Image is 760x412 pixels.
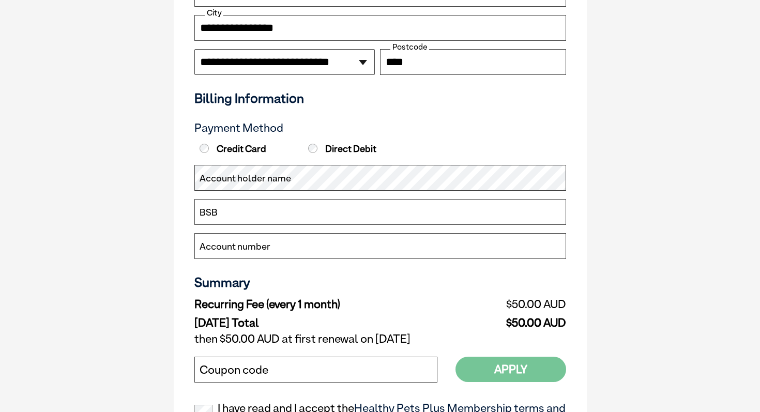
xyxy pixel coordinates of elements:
label: Postcode [390,42,429,52]
label: Direct Debit [306,143,412,155]
td: [DATE] Total [194,314,456,330]
h3: Payment Method [194,121,566,135]
label: Credit Card [197,143,303,155]
button: Apply [455,357,566,382]
td: $50.00 AUD [455,295,566,314]
h3: Summary [194,274,566,290]
label: Account holder name [200,172,291,185]
td: then $50.00 AUD at first renewal on [DATE] [194,330,566,348]
label: City [205,8,223,18]
td: Recurring Fee (every 1 month) [194,295,456,314]
td: $50.00 AUD [455,314,566,330]
label: Coupon code [200,363,268,377]
input: Credit Card [200,144,209,153]
label: Account number [200,240,270,253]
input: Direct Debit [308,144,317,153]
label: BSB [200,206,218,219]
h3: Billing Information [194,90,566,106]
